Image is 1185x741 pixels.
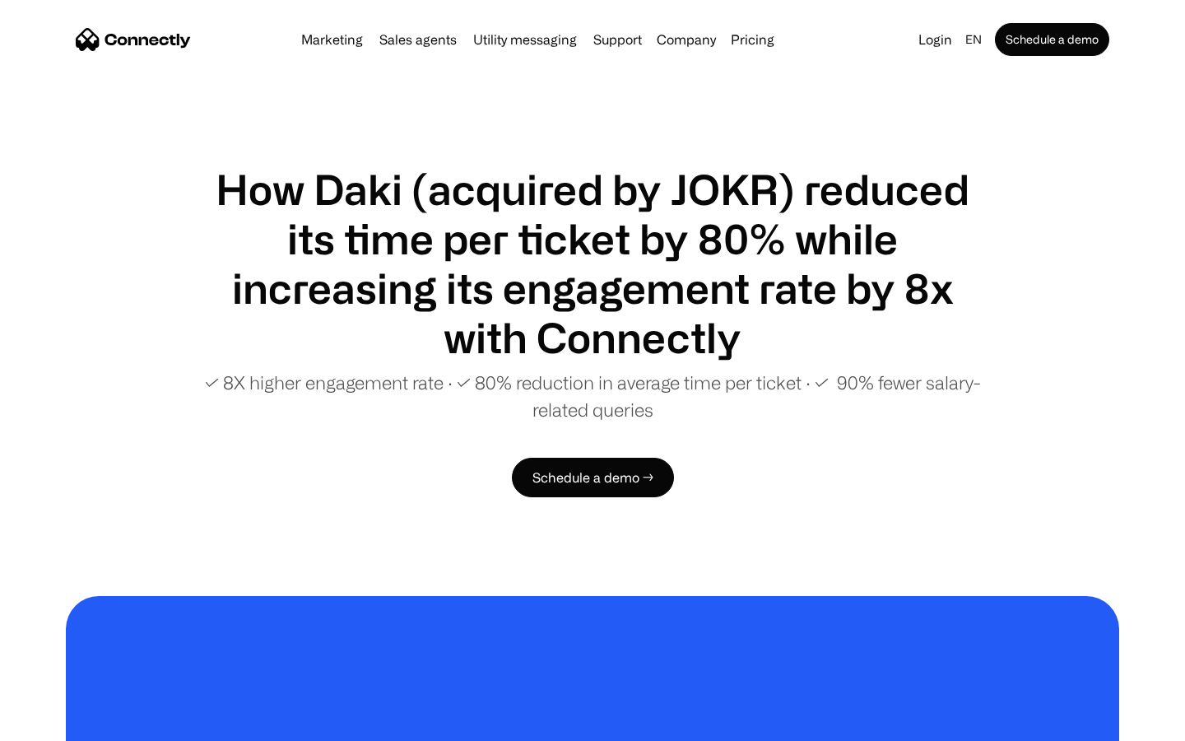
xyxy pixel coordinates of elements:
[16,711,99,735] aside: Language selected: English
[373,33,463,46] a: Sales agents
[724,33,781,46] a: Pricing
[295,33,369,46] a: Marketing
[197,369,987,423] p: ✓ 8X higher engagement rate ∙ ✓ 80% reduction in average time per ticket ∙ ✓ 90% fewer salary-rel...
[467,33,583,46] a: Utility messaging
[912,28,959,51] a: Login
[512,458,674,497] a: Schedule a demo →
[587,33,648,46] a: Support
[33,712,99,735] ul: Language list
[995,23,1109,56] a: Schedule a demo
[197,165,987,362] h1: How Daki (acquired by JOKR) reduced its time per ticket by 80% while increasing its engagement ra...
[657,28,716,51] div: Company
[965,28,982,51] div: en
